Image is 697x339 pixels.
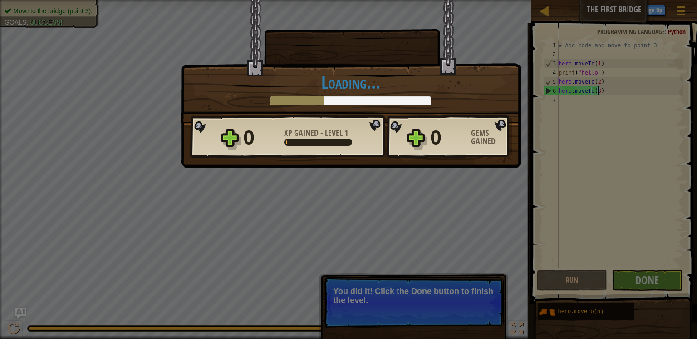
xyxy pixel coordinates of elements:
[323,127,344,139] span: Level
[190,73,511,92] h1: Loading...
[471,129,512,145] div: Gems Gained
[243,123,279,152] div: 0
[430,123,466,152] div: 0
[344,127,348,139] span: 1
[284,129,348,137] div: -
[284,127,320,139] span: XP Gained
